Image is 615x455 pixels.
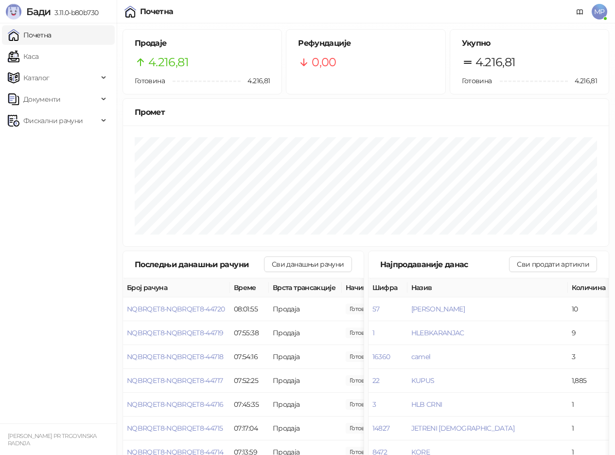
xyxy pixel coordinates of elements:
small: [PERSON_NAME] PR TRGOVINSKA RADNJA [8,433,97,447]
div: Почетна [140,8,174,16]
th: Шифра [369,278,407,297]
th: Врста трансакције [269,278,342,297]
button: Сви продати артикли [509,256,597,272]
h5: Продаје [135,37,270,49]
h5: Укупно [462,37,597,49]
td: 07:45:35 [230,393,269,417]
span: 229,00 [346,328,379,338]
td: 3 [568,345,612,369]
a: Почетна [8,25,52,45]
button: NQBRQET8-NQBRQET8-44715 [127,424,223,433]
span: 2.174,13 [346,351,379,362]
th: Број рачуна [123,278,230,297]
button: NQBRQET8-NQBRQET8-44716 [127,400,223,409]
td: Продаја [269,345,342,369]
span: 4.216,81 [241,75,270,86]
span: 449,50 [346,375,379,386]
td: Продаја [269,369,342,393]
button: 22 [372,376,380,385]
td: 07:54:16 [230,345,269,369]
button: 57 [372,305,380,313]
td: 10 [568,297,612,321]
button: 16360 [372,352,390,361]
span: 3.11.0-b80b730 [51,8,98,17]
span: Фискални рачуни [23,111,83,130]
button: [PERSON_NAME] [411,305,465,313]
button: NQBRQET8-NQBRQET8-44720 [127,305,225,313]
td: 08:01:55 [230,297,269,321]
button: camel [411,352,431,361]
a: Документација [572,4,588,19]
td: Продаја [269,417,342,440]
span: 0,00 [312,53,336,72]
div: Последњи данашњи рачуни [135,258,264,271]
button: HLEBKARANJAC [411,328,464,337]
td: 07:52:25 [230,369,269,393]
span: 215,88 [346,399,379,410]
th: Начини плаћања [342,278,439,297]
td: Продаја [269,297,342,321]
h5: Рефундације [298,37,433,49]
button: KUPUS [411,376,435,385]
img: Logo [6,4,21,19]
div: Промет [135,106,597,118]
td: 9 [568,321,612,345]
td: 07:17:04 [230,417,269,440]
button: 14827 [372,424,390,433]
span: 4.216,81 [475,53,516,72]
button: 1 [372,328,374,337]
td: 1 [568,417,612,440]
div: Најпродаваније данас [380,258,510,271]
td: 1 [568,393,612,417]
span: MP [592,4,607,19]
span: 360,00 [346,304,379,314]
button: Сви данашњи рачуни [264,256,351,272]
span: Документи [23,90,60,109]
button: NQBRQET8-NQBRQET8-44717 [127,376,223,385]
th: Назив [407,278,568,297]
button: HLB CRNI [411,400,442,409]
button: JETRENI [DEMOGRAPHIC_DATA] [411,424,514,433]
td: Продаја [269,321,342,345]
span: Готовина [135,76,165,85]
th: Време [230,278,269,297]
td: Продаја [269,393,342,417]
th: Количина [568,278,612,297]
span: Каталог [23,68,50,88]
span: Бади [26,6,51,18]
td: 07:55:38 [230,321,269,345]
span: 157,00 [346,423,379,434]
button: NQBRQET8-NQBRQET8-44718 [127,352,223,361]
span: Готовина [462,76,492,85]
a: Каса [8,47,38,66]
span: 4.216,81 [568,75,597,86]
button: 3 [372,400,376,409]
td: 1,885 [568,369,612,393]
button: NQBRQET8-NQBRQET8-44719 [127,328,223,337]
span: 4.216,81 [148,53,189,72]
